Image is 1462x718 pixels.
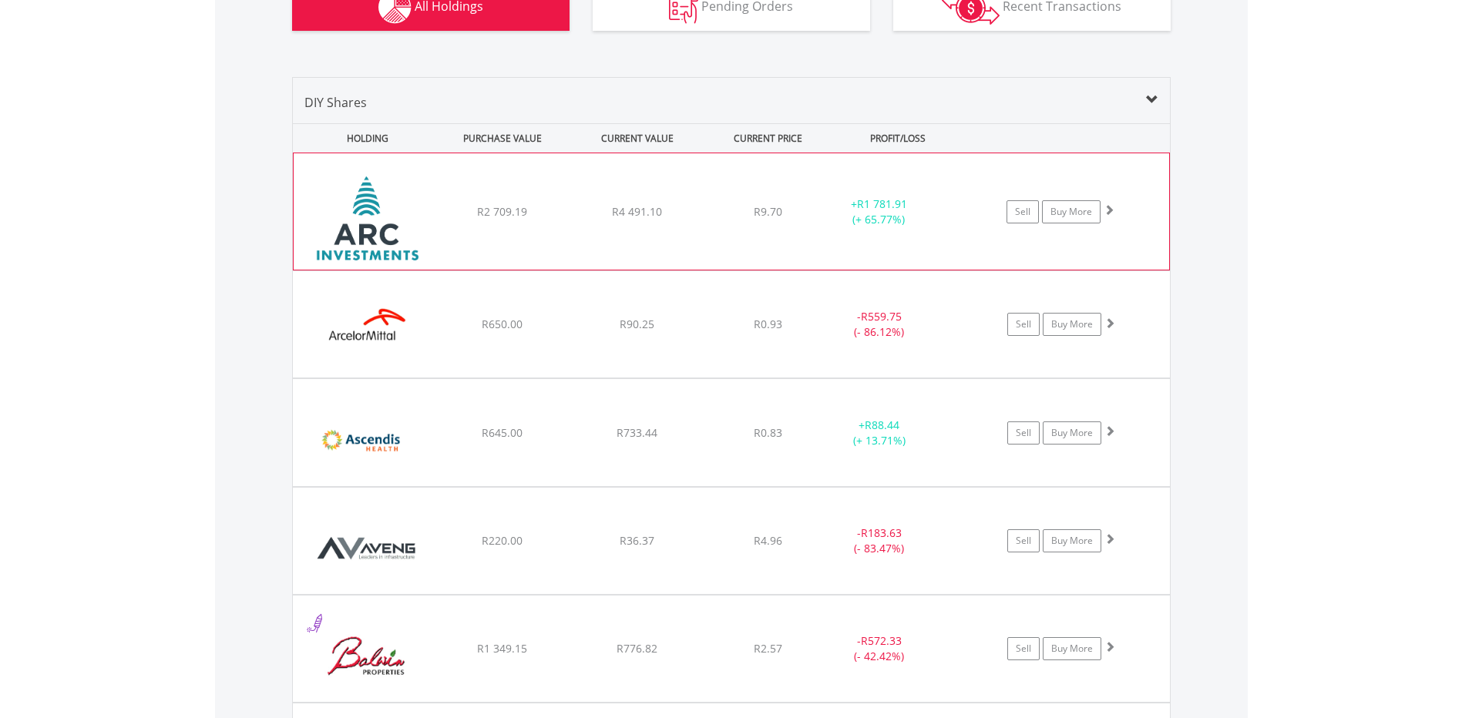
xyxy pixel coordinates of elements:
img: EQU.ZA.ACL.png [301,290,433,374]
span: R1 349.15 [477,641,527,656]
a: Buy More [1043,313,1101,336]
span: R0.83 [754,425,782,440]
div: CURRENT VALUE [572,124,704,153]
span: R2.57 [754,641,782,656]
a: Sell [1007,313,1040,336]
a: Sell [1007,529,1040,552]
span: R0.93 [754,317,782,331]
a: Sell [1007,637,1040,660]
img: EQU.ZA.AEG.png [301,507,433,590]
a: Buy More [1042,200,1101,223]
span: R572.33 [861,633,902,648]
span: R4 491.10 [612,204,662,219]
span: R2 709.19 [477,204,527,219]
a: Buy More [1043,421,1101,445]
a: Buy More [1043,529,1101,552]
span: R733.44 [617,425,657,440]
div: + (+ 65.77%) [821,196,936,227]
span: R559.75 [861,309,902,324]
div: - (- 86.12%) [822,309,938,340]
a: Sell [1007,200,1039,223]
img: EQU.ZA.AIL.png [301,173,434,266]
span: R9.70 [754,204,782,219]
span: R90.25 [620,317,654,331]
span: R1 781.91 [857,196,907,211]
span: R776.82 [617,641,657,656]
div: PROFIT/LOSS [832,124,964,153]
a: Sell [1007,421,1040,445]
span: R4.96 [754,533,782,548]
div: + (+ 13.71%) [822,418,938,448]
div: HOLDING [294,124,434,153]
div: PURCHASE VALUE [437,124,569,153]
div: - (- 42.42%) [822,633,938,664]
span: R645.00 [482,425,523,440]
a: Buy More [1043,637,1101,660]
span: R183.63 [861,525,902,540]
span: R220.00 [482,533,523,548]
img: EQU.ZA.BWN.png [301,615,433,698]
div: CURRENT PRICE [706,124,828,153]
span: R36.37 [620,533,654,548]
div: - (- 83.47%) [822,525,938,556]
span: R88.44 [865,418,899,432]
span: DIY Shares [304,94,367,111]
img: EQU.ZA.ASC.png [301,398,433,481]
span: R650.00 [482,317,523,331]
